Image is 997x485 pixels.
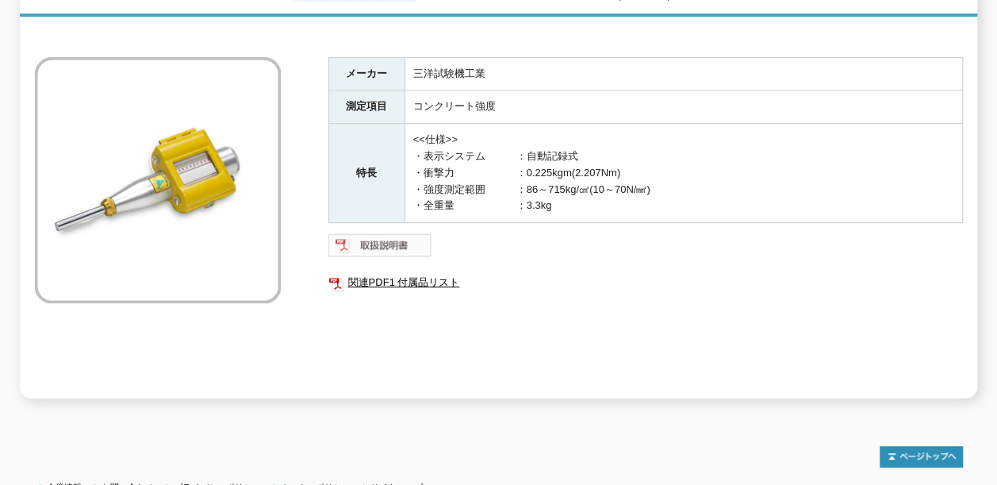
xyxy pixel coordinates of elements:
img: コンクリートテストハンマー(記録式) NSR [35,57,281,303]
th: メーカー [328,57,405,90]
td: <<仕様>> ・表示システム ：自動記録式 ・衝撃力 ：0.225kgm(2.207Nm) ・強度測定範囲 ：86～715kg/㎠(10～70N/㎟) ・全重量 ：3.3kg [405,124,962,223]
th: 測定項目 [328,90,405,124]
a: 関連PDF1 付属品リスト [328,272,963,293]
a: 取扱説明書 [328,243,432,255]
td: コンクリート強度 [405,90,962,124]
img: 取扱説明書 [328,233,432,258]
th: 特長 [328,124,405,223]
td: 三洋試験機工業 [405,57,962,90]
img: トップページへ [880,446,963,468]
